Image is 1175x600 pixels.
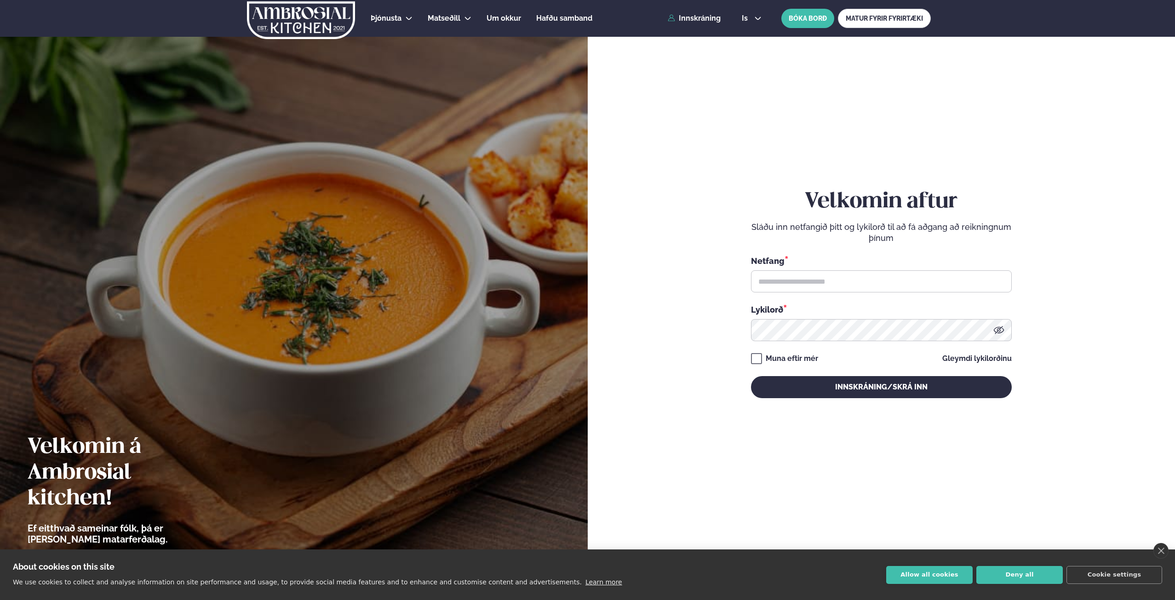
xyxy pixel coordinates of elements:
span: Þjónusta [371,14,401,23]
p: We use cookies to collect and analyse information on site performance and usage, to provide socia... [13,578,582,586]
span: Um okkur [487,14,521,23]
span: Hafðu samband [536,14,592,23]
img: logo [246,1,356,39]
button: Cookie settings [1066,566,1162,584]
a: Innskráning [668,14,721,23]
p: Sláðu inn netfangið þitt og lykilorð til að fá aðgang að reikningnum þínum [751,222,1012,244]
a: MATUR FYRIR FYRIRTÆKI [838,9,931,28]
h2: Velkomin á Ambrosial kitchen! [28,434,218,512]
a: Um okkur [487,13,521,24]
a: close [1153,543,1169,559]
button: BÓKA BORÐ [781,9,834,28]
a: Matseðill [428,13,460,24]
span: Matseðill [428,14,460,23]
button: Deny all [976,566,1063,584]
span: is [742,15,751,22]
div: Netfang [751,255,1012,267]
a: Þjónusta [371,13,401,24]
a: Learn more [585,578,622,586]
p: Ef eitthvað sameinar fólk, þá er [PERSON_NAME] matarferðalag. [28,523,218,545]
div: Lykilorð [751,303,1012,315]
a: Gleymdi lykilorðinu [942,355,1012,362]
a: Hafðu samband [536,13,592,24]
button: Allow all cookies [886,566,973,584]
strong: About cookies on this site [13,562,115,571]
h2: Velkomin aftur [751,189,1012,215]
button: is [734,15,769,22]
button: Innskráning/Skrá inn [751,376,1012,398]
